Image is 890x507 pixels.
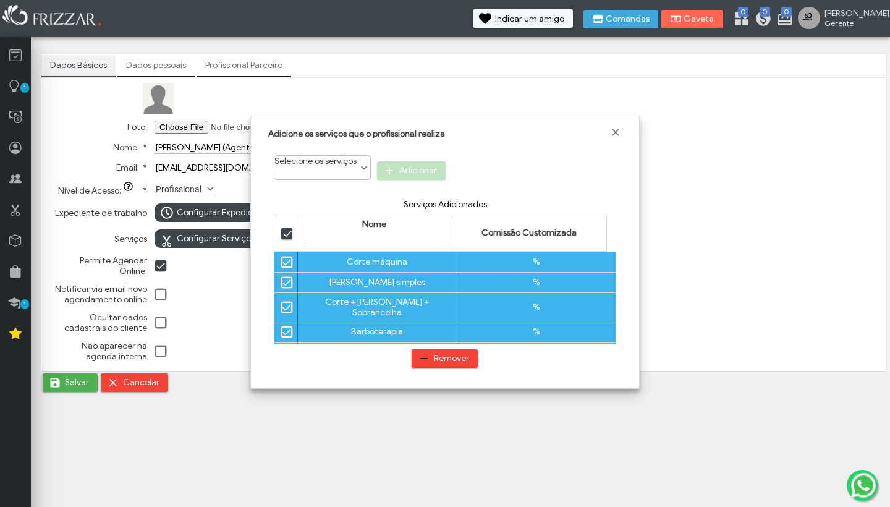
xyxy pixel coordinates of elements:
[464,257,609,267] div: %
[362,219,386,229] span: Nome
[798,7,884,32] a: [PERSON_NAME] Gerente
[197,55,291,76] a: Profissional Parceiro
[268,129,445,139] span: Adicione os serviços que o profissional realiza
[495,15,564,23] span: Indicar um amigo
[776,10,789,30] a: 0
[55,208,147,218] label: Expediente de trabalho
[738,7,748,17] span: 0
[297,215,452,251] th: Nome
[298,342,457,362] td: Bigode
[177,229,255,248] span: Configurar Serviços
[849,471,878,500] img: whatsapp.png
[298,322,457,342] td: Barboterapia
[54,341,147,362] label: Não aparecer na agenda interna
[114,234,147,244] label: Serviços
[54,312,147,333] label: Ocultar dados cadastrais do cliente
[127,122,147,132] label: Foto:
[452,215,606,251] th: Comissão Customizada
[155,183,205,195] label: Profissional
[824,19,880,28] span: Gerente
[113,142,147,153] label: Nome:
[661,10,723,28] button: Gaveta
[298,252,457,272] td: Corte máquina
[123,373,159,392] span: Cancelar
[760,7,770,17] span: 0
[101,373,168,392] button: Cancelar
[20,299,29,309] span: 1
[464,326,609,337] div: %
[583,10,658,28] button: Comandas
[824,8,880,19] span: [PERSON_NAME]
[733,10,745,30] a: 0
[464,302,609,312] div: %
[473,9,573,28] button: Indicar um amigo
[41,55,116,76] a: Dados Básicos
[274,156,357,166] li: Selecione os serviços
[116,163,147,173] label: Email:
[281,228,292,239] div: Selecionar tudo
[274,194,616,215] div: Serviços Adicionados
[20,83,29,93] span: 1
[755,10,767,30] a: 0
[54,255,147,276] label: Permite Agendar Online:
[177,203,266,222] span: Configurar Expediente
[434,349,469,368] span: Remover
[54,284,147,305] label: Notificar via email novo agendamento online
[412,349,478,368] button: Remover
[781,7,792,17] span: 0
[464,277,609,288] div: %
[606,15,650,23] span: Comandas
[298,272,457,292] td: [PERSON_NAME] simples
[684,15,714,23] span: Gaveta
[481,228,577,238] span: Comissão Customizada
[43,373,98,392] button: Salvar
[155,203,275,222] button: Configurar Expediente
[65,373,89,392] span: Salvar
[155,229,263,248] button: Configurar Serviços
[609,126,622,138] a: Fechar
[298,292,457,322] td: Corte + [PERSON_NAME] + Sobrancelha
[121,182,138,194] button: Nível de Acesso:*
[117,55,195,76] a: Dados pessoais
[58,185,147,196] label: Nível de Acesso:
